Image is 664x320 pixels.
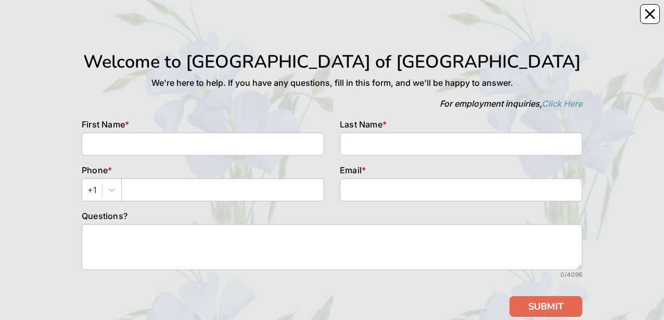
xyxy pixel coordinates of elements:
[82,76,582,89] p: We're here to help. If you have any questions, fill in this form, and we'll be happy to answer.
[82,51,582,72] h1: Welcome to [GEOGRAPHIC_DATA] of [GEOGRAPHIC_DATA]
[82,97,582,110] p: For employment inquiries,
[640,4,660,24] button: Close
[340,165,362,175] span: Email
[542,98,582,109] a: Click Here
[82,119,125,130] span: First Name
[82,165,108,175] span: Phone
[340,119,382,130] span: Last Name
[82,211,127,221] span: Questions?
[509,296,582,317] button: SUBMIT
